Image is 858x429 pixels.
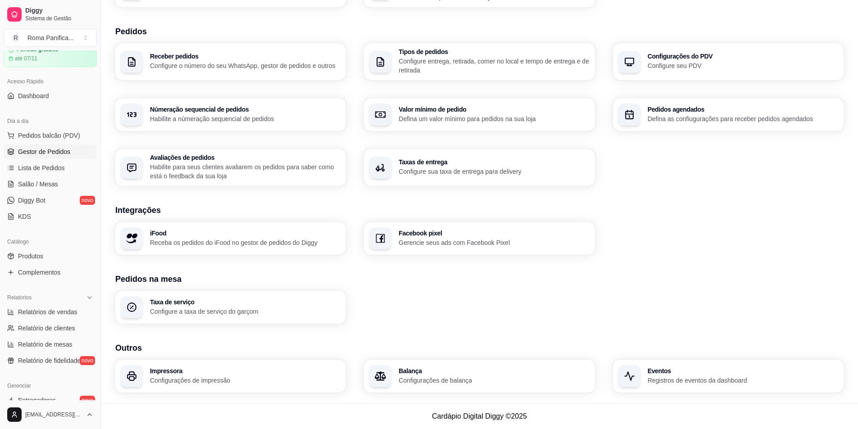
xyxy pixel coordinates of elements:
div: Gerenciar [4,379,97,393]
button: Númeração sequencial de pedidosHabilite a númeração sequencial de pedidos [115,98,346,131]
p: Habilite a númeração sequencial de pedidos [150,114,340,123]
button: Configurações do PDVConfigure seu PDV [613,43,844,80]
span: Relatórios [7,294,32,301]
span: KDS [18,212,31,221]
span: Pedidos balcão (PDV) [18,131,80,140]
a: Dashboard [4,89,97,103]
span: Lista de Pedidos [18,163,65,172]
p: Configure o número do seu WhatsApp, gestor de pedidos e outros [150,61,340,70]
span: Salão / Mesas [18,180,58,189]
p: Receba os pedidos do iFood no gestor de pedidos do Diggy [150,238,340,247]
p: Habilite para seus clientes avaliarem os pedidos para saber como está o feedback da sua loja [150,163,340,181]
button: Pedidos agendadosDefina as confiugurações para receber pedidos agendados [613,98,844,131]
h3: Taxa de serviço [150,299,340,305]
p: Registros de eventos da dashboard [648,376,838,385]
article: até 07/11 [15,55,37,62]
a: DiggySistema de Gestão [4,4,97,25]
a: Relatório de fidelidadenovo [4,353,97,368]
a: Período gratuitoaté 07/11 [4,41,97,67]
span: Gestor de Pedidos [18,147,70,156]
a: Lista de Pedidos [4,161,97,175]
h3: Valor mínimo de pedido [399,106,589,113]
p: Configure sua taxa de entrega para delivery [399,167,589,176]
button: Taxa de serviçoConfigure a taxa de serviço do garçom [115,291,346,324]
button: iFoodReceba os pedidos do iFood no gestor de pedidos do Diggy [115,222,346,255]
p: Configurações de balança [399,376,589,385]
button: Receber pedidosConfigure o número do seu WhatsApp, gestor de pedidos e outros [115,43,346,80]
h3: Pedidos na mesa [115,273,844,285]
h3: Avaliações de pedidos [150,154,340,161]
p: Defina um valor mínimo para pedidos na sua loja [399,114,589,123]
button: [EMAIL_ADDRESS][DOMAIN_NAME] [4,404,97,425]
span: Diggy [25,7,93,15]
button: Facebook pixelGerencie seus ads com Facebook Pixel [364,222,595,255]
h3: Tipos de pedidos [399,49,589,55]
button: Tipos de pedidosConfigure entrega, retirada, comer no local e tempo de entrega e de retirada [364,43,595,80]
button: Avaliações de pedidosHabilite para seus clientes avaliarem os pedidos para saber como está o feed... [115,149,346,186]
p: Configure entrega, retirada, comer no local e tempo de entrega e de retirada [399,57,589,75]
button: ImpressoraConfigurações de impressão [115,360,346,393]
button: Pedidos balcão (PDV) [4,128,97,143]
span: Produtos [18,252,43,261]
h3: Pedidos [115,25,844,38]
a: Salão / Mesas [4,177,97,191]
h3: Eventos [648,368,838,374]
span: Dashboard [18,91,49,100]
h3: Impressora [150,368,340,374]
a: Diggy Botnovo [4,193,97,208]
button: Select a team [4,29,97,47]
a: Entregadoresnovo [4,393,97,407]
a: Relatório de mesas [4,337,97,352]
h3: Facebook pixel [399,230,589,236]
a: Gestor de Pedidos [4,145,97,159]
button: Valor mínimo de pedidoDefina um valor mínimo para pedidos na sua loja [364,98,595,131]
div: Roma Panifica ... [27,33,74,42]
span: Relatório de clientes [18,324,75,333]
p: Configure seu PDV [648,61,838,70]
a: Relatórios de vendas [4,305,97,319]
span: Relatório de fidelidade [18,356,81,365]
button: Taxas de entregaConfigure sua taxa de entrega para delivery [364,149,595,186]
a: KDS [4,209,97,224]
button: EventosRegistros de eventos da dashboard [613,360,844,393]
h3: iFood [150,230,340,236]
h3: Númeração sequencial de pedidos [150,106,340,113]
div: Acesso Rápido [4,74,97,89]
span: [EMAIL_ADDRESS][DOMAIN_NAME] [25,411,82,418]
span: Entregadores [18,396,56,405]
a: Produtos [4,249,97,263]
footer: Cardápio Digital Diggy © 2025 [101,403,858,429]
span: Complementos [18,268,60,277]
h3: Receber pedidos [150,53,340,59]
h3: Configurações do PDV [648,53,838,59]
a: Relatório de clientes [4,321,97,335]
button: BalançaConfigurações de balança [364,360,595,393]
h3: Pedidos agendados [648,106,838,113]
div: Catálogo [4,235,97,249]
p: Configure a taxa de serviço do garçom [150,307,340,316]
span: Sistema de Gestão [25,15,93,22]
p: Defina as confiugurações para receber pedidos agendados [648,114,838,123]
a: Complementos [4,265,97,280]
span: R [11,33,20,42]
p: Configurações de impressão [150,376,340,385]
p: Gerencie seus ads com Facebook Pixel [399,238,589,247]
h3: Outros [115,342,844,354]
span: Relatório de mesas [18,340,73,349]
h3: Taxas de entrega [399,159,589,165]
span: Relatórios de vendas [18,307,77,316]
h3: Balança [399,368,589,374]
span: Diggy Bot [18,196,45,205]
div: Dia a dia [4,114,97,128]
h3: Integrações [115,204,844,217]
